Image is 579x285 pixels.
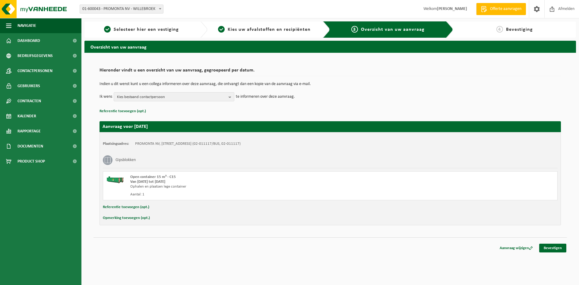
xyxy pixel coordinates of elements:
strong: [PERSON_NAME] [437,7,467,11]
a: 1Selecteer hier een vestiging [87,26,195,33]
a: Aanvraag wijzigen [495,244,537,252]
strong: Aanvraag voor [DATE] [103,124,148,129]
span: Navigatie [17,18,36,33]
span: Product Shop [17,154,45,169]
span: 2 [218,26,225,33]
span: Selecteer hier een vestiging [114,27,179,32]
strong: Van [DATE] tot [DATE] [130,180,165,184]
img: HK-XC-15-GN-00.png [106,175,124,184]
h3: Gipsblokken [115,155,136,165]
span: 3 [351,26,358,33]
strong: Plaatsingsadres: [103,142,129,146]
span: Kies bestaand contactpersoon [117,93,226,102]
span: Documenten [17,139,43,154]
td: PROMONTA NV, [STREET_ADDRESS] (02-011117/BUS, 02-011117) [135,141,241,146]
a: Offerte aanvragen [476,3,526,15]
button: Kies bestaand contactpersoon [114,92,234,101]
span: Dashboard [17,33,40,48]
div: Aantal: 1 [130,192,354,197]
button: Opmerking toevoegen (opt.) [103,214,150,222]
span: Kalender [17,109,36,124]
h2: Overzicht van uw aanvraag [84,41,576,52]
span: 4 [496,26,503,33]
p: Ik wens [100,92,112,101]
span: Gebruikers [17,78,40,93]
span: Kies uw afvalstoffen en recipiënten [228,27,311,32]
span: Contracten [17,93,41,109]
span: Open container 15 m³ - C15 [130,175,176,179]
a: Bevestigen [539,244,566,252]
span: Contactpersonen [17,63,52,78]
span: 1 [104,26,111,33]
span: Overzicht van uw aanvraag [361,27,425,32]
a: 2Kies uw afvalstoffen en recipiënten [210,26,318,33]
button: Referentie toevoegen (opt.) [103,203,149,211]
div: Ophalen en plaatsen lege container [130,184,354,189]
p: te informeren over deze aanvraag. [236,92,295,101]
button: Referentie toevoegen (opt.) [100,107,146,115]
span: 01-600043 - PROMONTA NV - WILLEBROEK [80,5,163,14]
span: Offerte aanvragen [489,6,523,12]
h2: Hieronder vindt u een overzicht van uw aanvraag, gegroepeerd per datum. [100,68,561,76]
p: Indien u dit wenst kunt u een collega informeren over deze aanvraag, die ontvangt dan een kopie v... [100,82,561,86]
span: Bedrijfsgegevens [17,48,53,63]
span: Rapportage [17,124,41,139]
span: 01-600043 - PROMONTA NV - WILLEBROEK [80,5,163,13]
span: Bevestiging [506,27,533,32]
